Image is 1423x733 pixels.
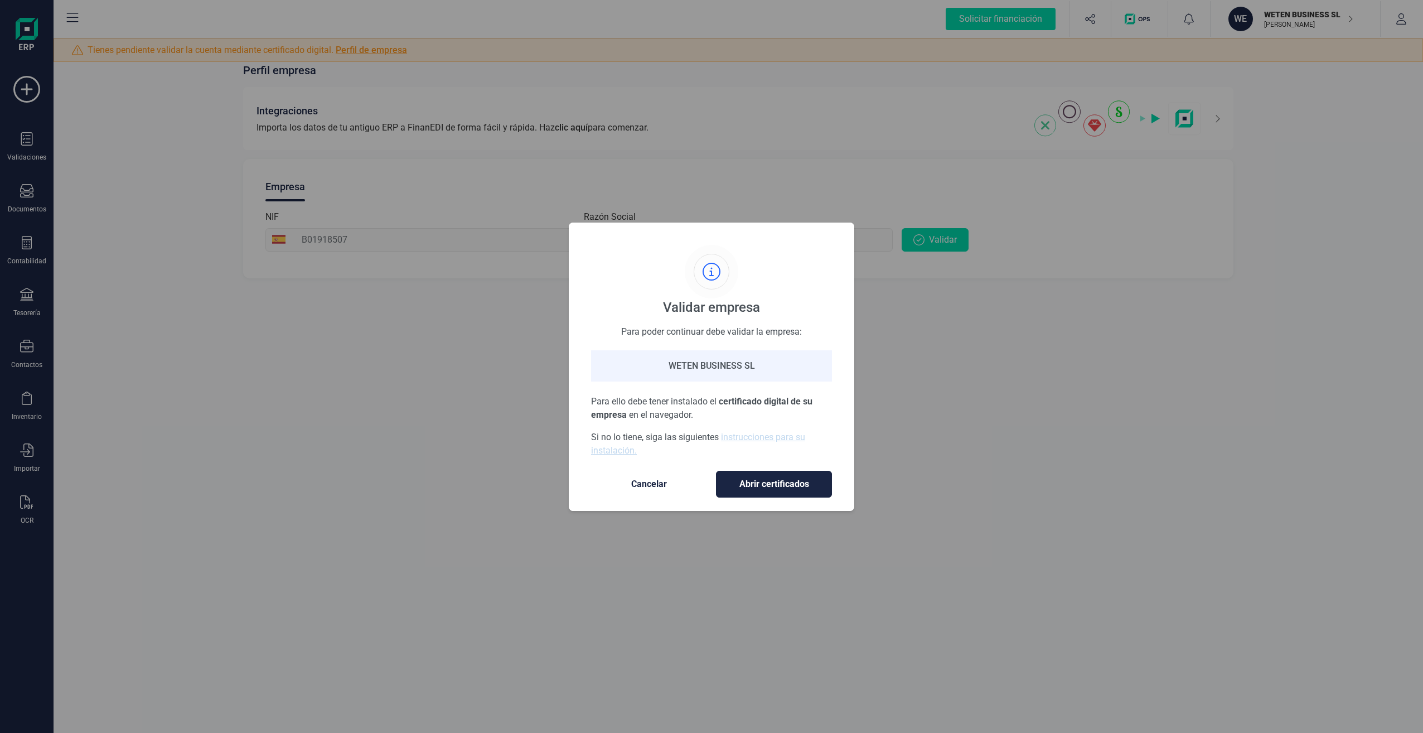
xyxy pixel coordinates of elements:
span: Cancelar [602,478,696,491]
p: Si no lo tiene, siga las siguientes [591,431,832,457]
div: WETEN BUSINESS SL [591,350,832,382]
span: Abrir certificados [728,478,820,491]
button: Abrir certificados [716,471,832,498]
div: Para poder continuar debe validar la empresa: [591,325,832,337]
a: instrucciones para su instalación. [591,432,805,456]
div: Validar empresa [663,298,760,316]
button: Cancelar [591,471,707,498]
p: Para ello debe tener instalado el en el navegador. [591,395,832,422]
span: certificado digital de su empresa [591,396,812,420]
